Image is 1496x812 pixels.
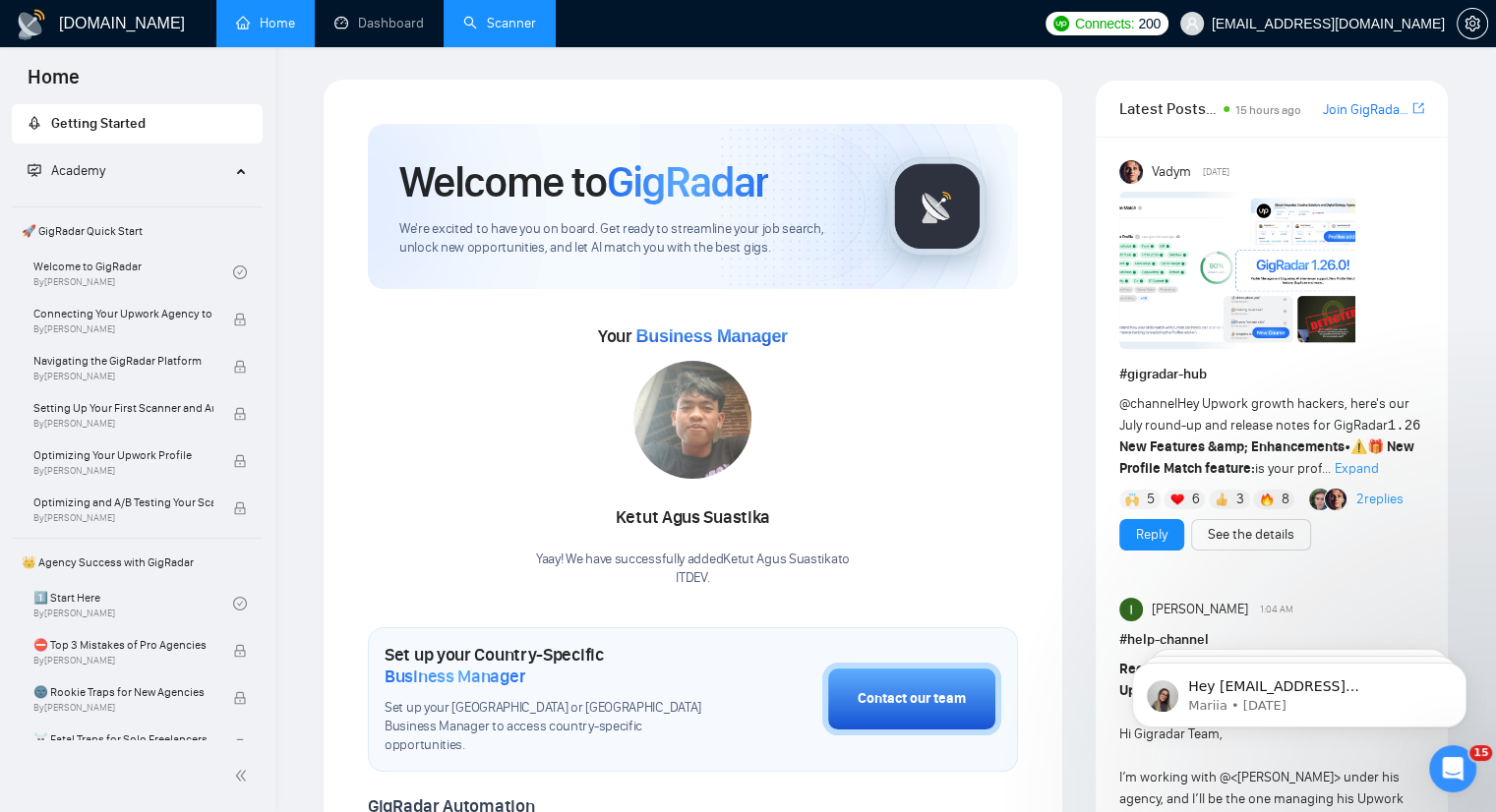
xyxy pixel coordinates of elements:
span: By [PERSON_NAME] [33,655,213,667]
span: Academy [51,162,105,179]
span: By [PERSON_NAME] [33,323,213,335]
span: lock [233,454,247,468]
div: Ketut Agus Suastika [536,501,850,535]
a: setting [1457,16,1488,31]
span: fund-projection-screen [28,163,41,177]
span: 5 [1147,490,1155,509]
span: By [PERSON_NAME] [33,512,213,524]
span: lock [233,360,247,374]
a: 2replies [1356,490,1404,509]
span: Academy [28,162,105,179]
span: 👑 Agency Success with GigRadar [14,543,261,582]
code: 1.26 [1388,418,1421,434]
img: F09AC4U7ATU-image.png [1119,192,1355,349]
img: 1709025535266-WhatsApp%20Image%202024-02-27%20at%2016.49.57-2.jpeg [633,361,751,479]
a: Join GigRadar Slack Community [1323,99,1408,121]
span: 🌚 Rookie Traps for New Agencies [33,682,213,702]
span: Vadym [1151,161,1190,183]
span: Business Manager [385,666,525,687]
span: By [PERSON_NAME] [33,465,213,477]
span: By [PERSON_NAME] [33,418,213,430]
span: lock [233,501,247,515]
img: Alex B [1309,489,1331,510]
span: Expand [1335,460,1379,477]
img: logo [16,9,47,40]
span: ☠️ Fatal Traps for Solo Freelancers [33,729,213,749]
strong: New Features &amp; Enhancements [1119,438,1345,455]
div: Yaay! We have successfully added Ketut Agus Suastika to [536,551,850,588]
span: 6 [1191,490,1199,509]
span: check-circle [233,265,247,279]
span: Your [598,325,788,347]
div: Contact our team [858,688,966,710]
span: 🎁 [1367,438,1384,455]
span: Navigating the GigRadar Platform [33,351,213,371]
span: [PERSON_NAME] [1151,599,1247,620]
span: GigRadar [607,155,768,208]
a: dashboardDashboard [334,15,424,31]
span: lock [233,738,247,752]
span: Latest Posts from the GigRadar Community [1119,96,1218,121]
li: Getting Started [12,104,263,144]
iframe: Intercom live chat [1429,745,1476,792]
img: gigradar-logo.png [888,157,987,256]
span: check-circle [233,597,247,610]
span: 3 [1236,490,1244,509]
span: lock [233,313,247,326]
span: 200 [1138,13,1160,34]
img: Vadym [1119,160,1143,184]
a: homeHome [236,15,295,31]
span: ⛔ Top 3 Mistakes of Pro Agencies [33,635,213,655]
span: Setting Up Your First Scanner and Auto-Bidder [33,398,213,418]
h1: # gigradar-hub [1119,364,1424,385]
span: By [PERSON_NAME] [33,702,213,714]
span: Set up your [GEOGRAPHIC_DATA] or [GEOGRAPHIC_DATA] Business Manager to access country-specific op... [385,699,724,755]
span: Home [12,63,95,104]
a: searchScanner [463,15,536,31]
a: Welcome to GigRadarBy[PERSON_NAME] [33,251,233,294]
span: 15 [1469,745,1492,761]
span: [DATE] [1203,163,1229,181]
img: 👍 [1215,493,1228,506]
span: By [PERSON_NAME] [33,371,213,382]
span: Optimizing Your Upwork Profile [33,445,213,465]
span: lock [233,407,247,421]
span: @channel [1119,395,1177,412]
iframe: Intercom notifications message [1103,621,1496,759]
img: 🔥 [1260,493,1274,506]
button: Reply [1119,519,1184,551]
img: ❤️ [1170,493,1184,506]
span: Optimizing and A/B Testing Your Scanner for Better Results [33,493,213,512]
span: lock [233,644,247,658]
span: ⚠️ [1350,438,1367,455]
span: rocket [28,116,41,130]
h1: Welcome to [399,155,768,208]
span: 8 [1281,490,1288,509]
a: Reply [1136,524,1167,546]
img: Ivan Dela Rama [1119,598,1143,621]
button: Contact our team [822,663,1001,735]
a: See the details [1208,524,1294,546]
span: Business Manager [635,326,787,346]
span: Connects: [1075,13,1134,34]
span: user [1185,17,1199,30]
span: double-left [234,766,254,785]
p: ITDEV . [536,569,850,588]
span: Hey Upwork growth hackers, here's our July round-up and release notes for GigRadar • is your prof... [1119,395,1421,477]
span: lock [233,691,247,705]
h1: Set up your Country-Specific [385,644,724,687]
span: setting [1458,16,1487,31]
span: Getting Started [51,115,146,132]
img: 🙌 [1125,493,1139,506]
button: setting [1457,8,1488,39]
span: 15 hours ago [1235,103,1301,117]
span: export [1412,100,1424,116]
img: upwork-logo.png [1053,16,1069,31]
a: export [1412,99,1424,118]
span: Connecting Your Upwork Agency to GigRadar [33,304,213,323]
span: 1:04 AM [1260,601,1293,618]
